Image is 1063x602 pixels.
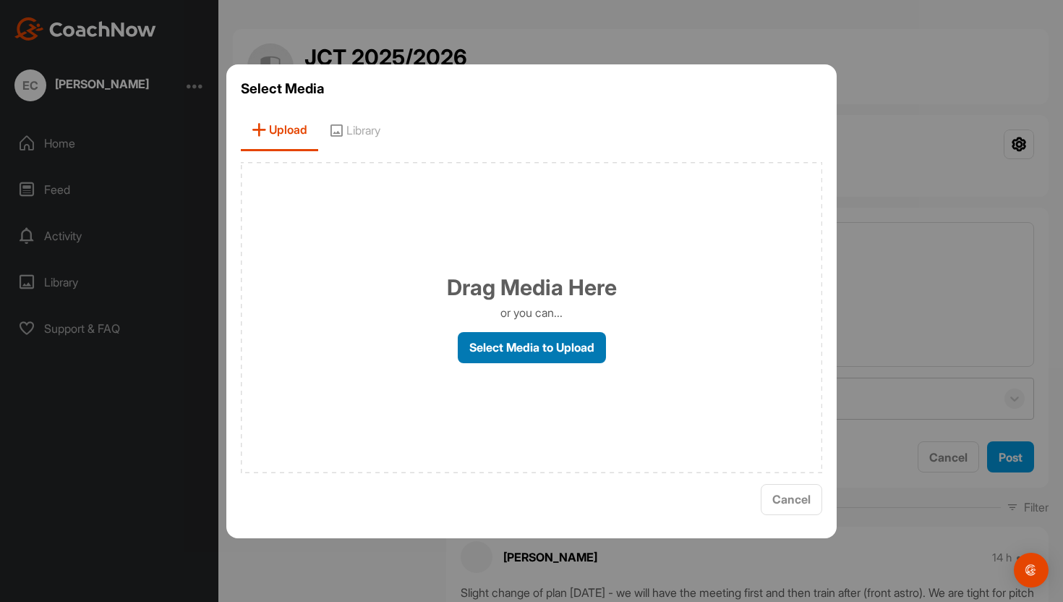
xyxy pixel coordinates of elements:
[1014,553,1049,588] div: Open Intercom Messenger
[241,79,822,99] h3: Select Media
[761,484,822,515] button: Cancel
[458,332,606,363] label: Select Media to Upload
[241,110,318,151] span: Upload
[318,110,391,151] span: Library
[500,304,563,321] p: or you can...
[447,271,617,304] h1: Drag Media Here
[772,492,811,506] span: Cancel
